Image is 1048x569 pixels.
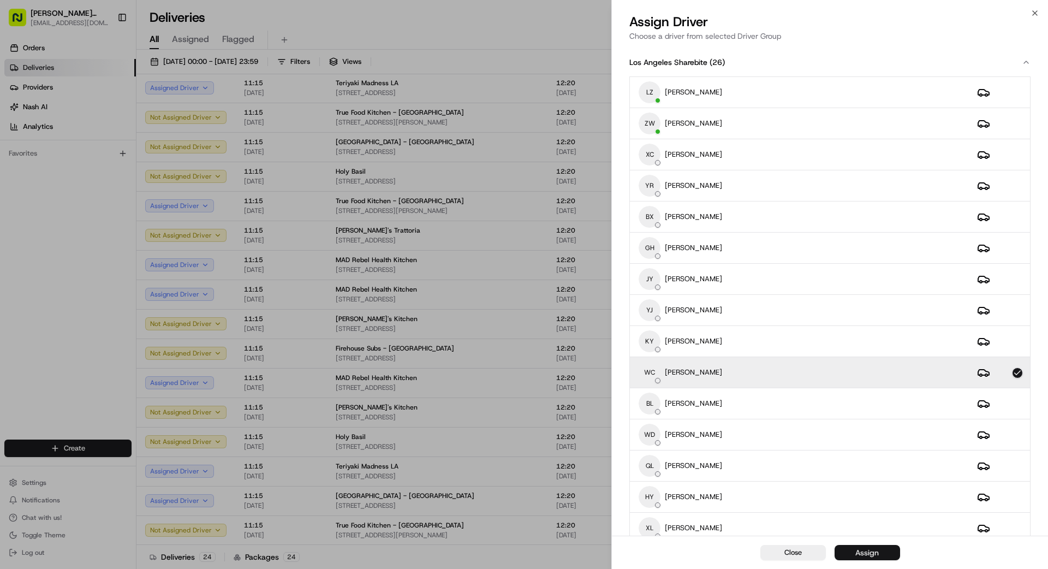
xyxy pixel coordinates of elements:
span: GH [639,237,660,259]
img: 5e9a9d7314ff4150bce227a61376b483.jpg [23,104,43,124]
span: YJ [639,299,660,321]
button: Start new chat [186,108,199,121]
span: JY [639,268,660,290]
button: See all [169,140,199,153]
a: 📗Knowledge Base [7,210,88,230]
span: WC [639,361,660,383]
span: BL [639,393,660,414]
p: [PERSON_NAME] [665,212,722,222]
button: Los Angeles Sharebite(26) [629,48,1031,76]
div: We're available if you need us! [49,115,150,124]
button: Close [760,545,826,560]
p: [PERSON_NAME] [665,336,722,346]
span: Pylon [109,241,132,250]
span: ( 26 ) [710,57,725,68]
span: bettytllc [34,169,61,178]
div: Assign [855,547,879,558]
span: 7月31日 [69,169,95,178]
span: WD [639,424,660,446]
div: 💻 [92,216,101,224]
span: LZ [639,81,660,103]
p: Welcome 👋 [11,44,199,61]
p: [PERSON_NAME] [665,492,722,502]
p: [PERSON_NAME] [665,368,722,377]
p: [PERSON_NAME] [665,118,722,128]
p: [PERSON_NAME] [665,399,722,408]
p: [PERSON_NAME] [665,87,722,97]
p: [PERSON_NAME] [665,523,722,533]
span: YR [639,175,660,197]
span: Knowledge Base [22,215,84,226]
span: QL [639,455,660,477]
span: HY [639,486,660,508]
a: Powered byPylon [77,241,132,250]
p: [PERSON_NAME] [665,181,722,191]
input: Clear [28,70,180,82]
img: 1736555255976-a54dd68f-1ca7-489b-9aae-adbdc363a1c4 [11,104,31,124]
button: Assign [835,545,900,560]
span: XL [639,517,660,539]
h2: Assign Driver [629,13,1031,31]
p: [PERSON_NAME] [665,430,722,440]
p: Choose a driver from selected Driver Group [629,31,1031,42]
a: 💻API Documentation [88,210,180,230]
img: Nash [11,11,33,33]
p: [PERSON_NAME] [665,150,722,159]
p: [PERSON_NAME] [665,305,722,315]
img: bettytllc [11,159,28,176]
span: BX [639,206,660,228]
div: Start new chat [49,104,179,115]
div: Past conversations [11,142,73,151]
span: • [63,169,67,178]
div: 📗 [11,216,20,224]
span: Los Angeles Sharebite [629,57,707,68]
span: Close [784,548,802,558]
span: ZW [639,112,660,134]
p: [PERSON_NAME] [665,461,722,471]
p: [PERSON_NAME] [665,243,722,253]
span: KY [639,330,660,352]
p: [PERSON_NAME] [665,274,722,284]
span: API Documentation [103,215,175,226]
span: XC [639,144,660,165]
